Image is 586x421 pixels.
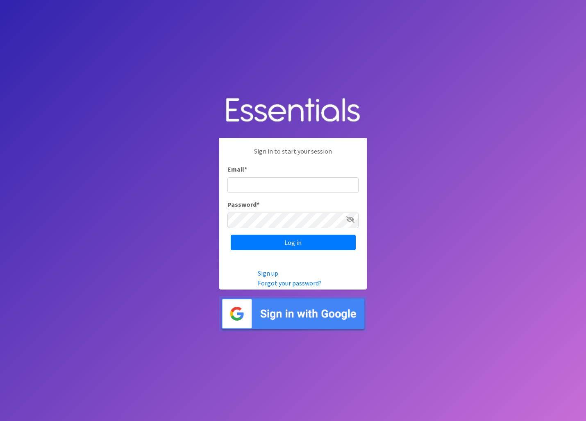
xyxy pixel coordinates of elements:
[244,165,247,173] abbr: required
[257,200,259,208] abbr: required
[227,164,247,174] label: Email
[227,146,359,164] p: Sign in to start your session
[219,90,367,132] img: Human Essentials
[219,296,367,332] img: Sign in with Google
[231,235,356,250] input: Log in
[258,269,278,277] a: Sign up
[258,279,322,287] a: Forgot your password?
[227,199,259,209] label: Password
